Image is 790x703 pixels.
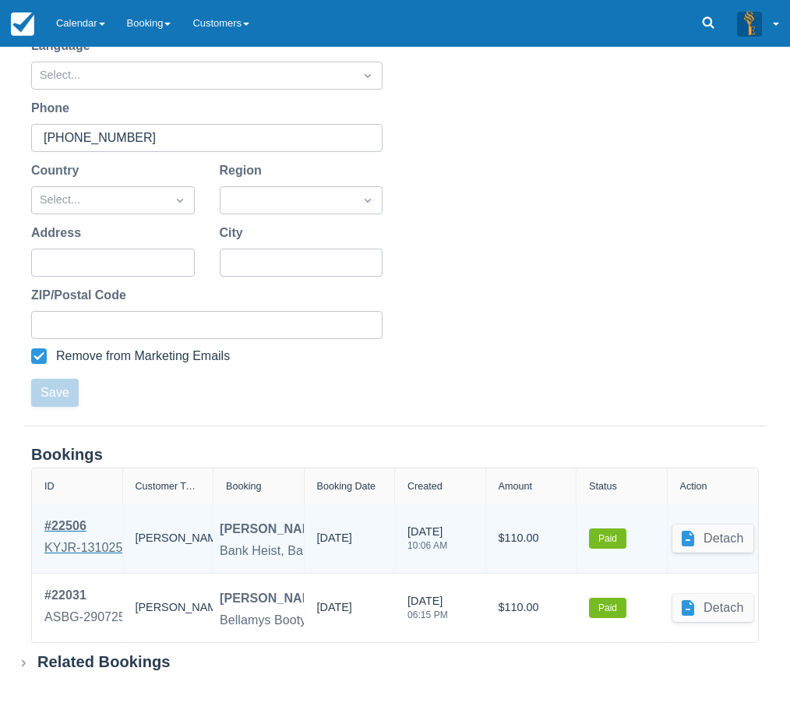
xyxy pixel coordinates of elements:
[737,11,762,36] img: A3
[37,652,171,672] div: Related Bookings
[499,517,564,560] div: $110.00
[136,586,201,630] div: [PERSON_NAME]
[44,608,125,627] div: ASBG-290725
[31,445,759,465] div: Bookings
[136,517,201,560] div: [PERSON_NAME]
[31,161,85,180] label: Country
[317,599,352,623] div: [DATE]
[220,161,268,180] label: Region
[56,348,230,364] div: Remove from Marketing Emails
[44,481,55,492] div: ID
[31,99,76,118] label: Phone
[672,525,753,553] button: Detach
[589,481,617,492] div: Status
[360,68,376,83] span: Dropdown icon
[31,224,87,242] label: Address
[40,67,346,84] div: Select...
[136,481,201,492] div: Customer Type
[407,610,448,620] div: 06:15 PM
[407,524,447,560] div: [DATE]
[220,611,485,630] div: Bellamys Booty, Bellamys Booty Room Booking
[44,517,123,560] a: #22506KYJR-131025
[499,481,532,492] div: Amount
[44,539,123,557] div: KYJR-131025
[44,586,125,630] a: #22031ASBG-290725
[220,520,325,539] div: [PERSON_NAME]
[172,193,188,208] span: Dropdown icon
[680,481,707,492] div: Action
[407,481,443,492] div: Created
[360,193,376,208] span: Dropdown icon
[407,541,447,550] div: 10:06 AM
[31,286,132,305] label: ZIP/Postal Code
[226,481,262,492] div: Booking
[499,586,564,630] div: $110.00
[220,589,325,608] div: [PERSON_NAME]
[11,12,34,36] img: checkfront-main-nav-mini-logo.png
[220,542,435,560] div: Bank Heist, Bank Heist Room Booking
[317,481,376,492] div: Booking Date
[44,586,125,605] div: # 22031
[44,517,123,535] div: # 22506
[407,593,448,629] div: [DATE]
[589,598,626,618] label: Paid
[672,594,753,622] button: Detach
[220,224,249,242] label: City
[317,530,352,553] div: [DATE]
[589,528,626,549] label: Paid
